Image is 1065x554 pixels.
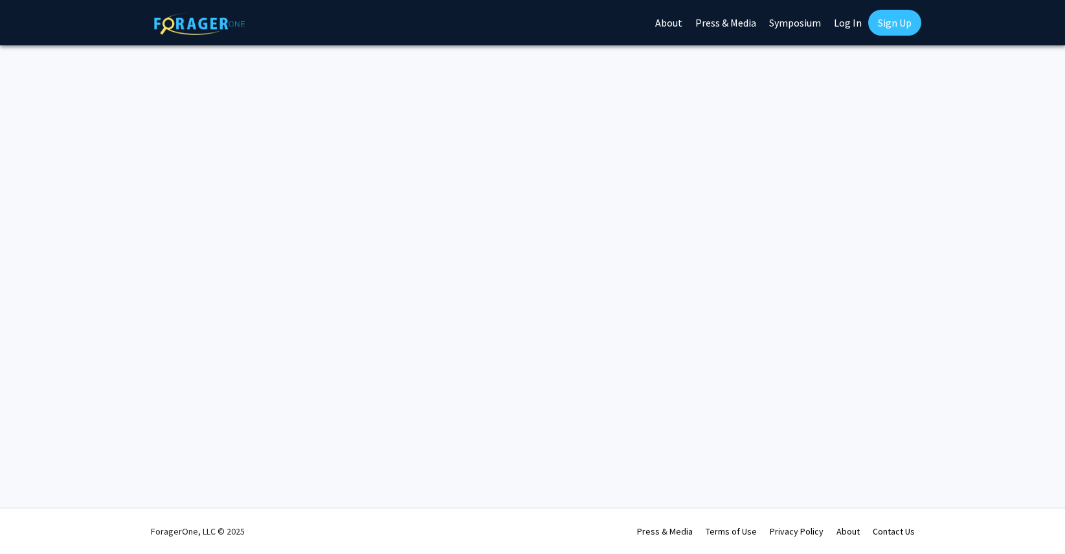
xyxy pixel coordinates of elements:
[637,525,693,537] a: Press & Media
[770,525,824,537] a: Privacy Policy
[836,525,860,537] a: About
[154,12,245,35] img: ForagerOne Logo
[706,525,757,537] a: Terms of Use
[873,525,915,537] a: Contact Us
[868,10,921,36] a: Sign Up
[151,509,245,554] div: ForagerOne, LLC © 2025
